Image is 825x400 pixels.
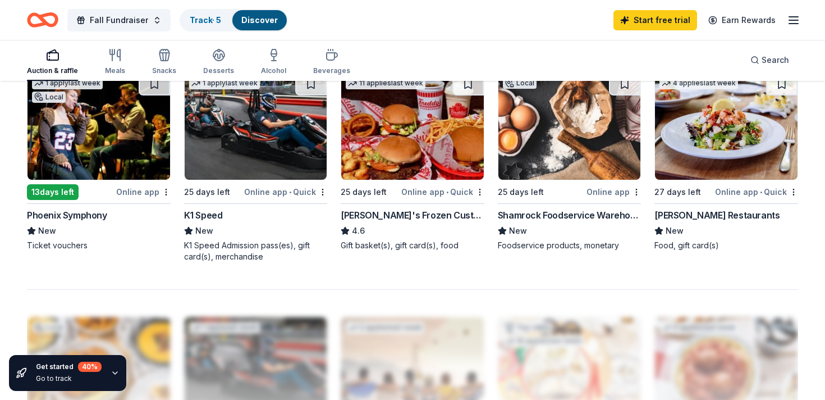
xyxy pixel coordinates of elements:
a: Image for Shamrock Foodservice WarehouseLocal25 days leftOnline appShamrock Foodservice Warehouse... [498,72,641,251]
a: Home [27,7,58,33]
a: Image for Freddy's Frozen Custard & Steakburgers11 applieslast week25 days leftOnline app•Quick[P... [341,72,484,251]
img: Image for K1 Speed [185,73,327,180]
div: Online app Quick [244,185,327,199]
div: Snacks [152,66,176,75]
span: Search [762,53,789,67]
div: Online app [586,185,641,199]
div: Food, gift card(s) [654,240,798,251]
div: Meals [105,66,125,75]
img: Image for Shamrock Foodservice Warehouse [498,73,641,180]
div: Go to track [36,374,102,383]
div: 25 days left [498,185,544,199]
div: 27 days left [654,185,701,199]
div: 4 applies last week [659,78,738,89]
button: Alcohol [261,44,286,81]
span: New [509,224,527,238]
span: • [760,188,762,197]
span: New [195,224,213,238]
div: [PERSON_NAME]'s Frozen Custard & Steakburgers [341,208,484,222]
div: Local [503,78,537,89]
div: [PERSON_NAME] Restaurants [654,208,780,222]
button: Desserts [203,44,234,81]
button: Search [741,49,798,71]
div: 25 days left [184,185,230,199]
div: Online app Quick [401,185,484,199]
button: Meals [105,44,125,81]
span: • [289,188,291,197]
div: Auction & raffle [27,66,78,75]
div: Ticket vouchers [27,240,171,251]
span: Fall Fundraiser [90,13,148,27]
div: K1 Speed Admission pass(es), gift card(s), merchandise [184,240,328,262]
span: New [666,224,684,238]
img: Image for Freddy's Frozen Custard & Steakburgers [341,73,484,180]
button: Track· 5Discover [180,9,288,31]
div: 13 days left [27,184,79,200]
div: Online app [116,185,171,199]
div: Beverages [313,66,350,75]
a: Image for Cameron Mitchell Restaurants4 applieslast week27 days leftOnline app•Quick[PERSON_NAME]... [654,72,798,251]
div: 25 days left [341,185,387,199]
div: 40 % [78,362,102,372]
img: Image for Cameron Mitchell Restaurants [655,73,797,180]
div: Alcohol [261,66,286,75]
a: Image for K1 Speed1 applylast week25 days leftOnline app•QuickK1 SpeedNewK1 Speed Admission pass(... [184,72,328,262]
span: • [446,188,448,197]
span: 4.6 [352,224,365,238]
button: Beverages [313,44,350,81]
div: Foodservice products, monetary [498,240,641,251]
div: Shamrock Foodservice Warehouse [498,208,641,222]
a: Track· 5 [190,15,221,25]
div: Local [32,92,66,103]
img: Image for Phoenix Symphony [27,73,170,180]
div: 1 apply last week [189,78,260,89]
button: Fall Fundraiser [67,9,171,31]
a: Discover [241,15,278,25]
a: Image for Phoenix Symphony1 applylast weekLocal13days leftOnline appPhoenix SymphonyNewTicket vou... [27,72,171,251]
span: New [38,224,56,238]
button: Snacks [152,44,176,81]
div: 11 applies last week [346,78,425,89]
div: K1 Speed [184,208,223,222]
a: Start free trial [613,10,697,30]
div: Gift basket(s), gift card(s), food [341,240,484,251]
div: Desserts [203,66,234,75]
div: Get started [36,362,102,372]
a: Earn Rewards [702,10,782,30]
div: 1 apply last week [32,78,103,89]
div: Phoenix Symphony [27,208,107,222]
div: Online app Quick [715,185,798,199]
button: Auction & raffle [27,44,78,81]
